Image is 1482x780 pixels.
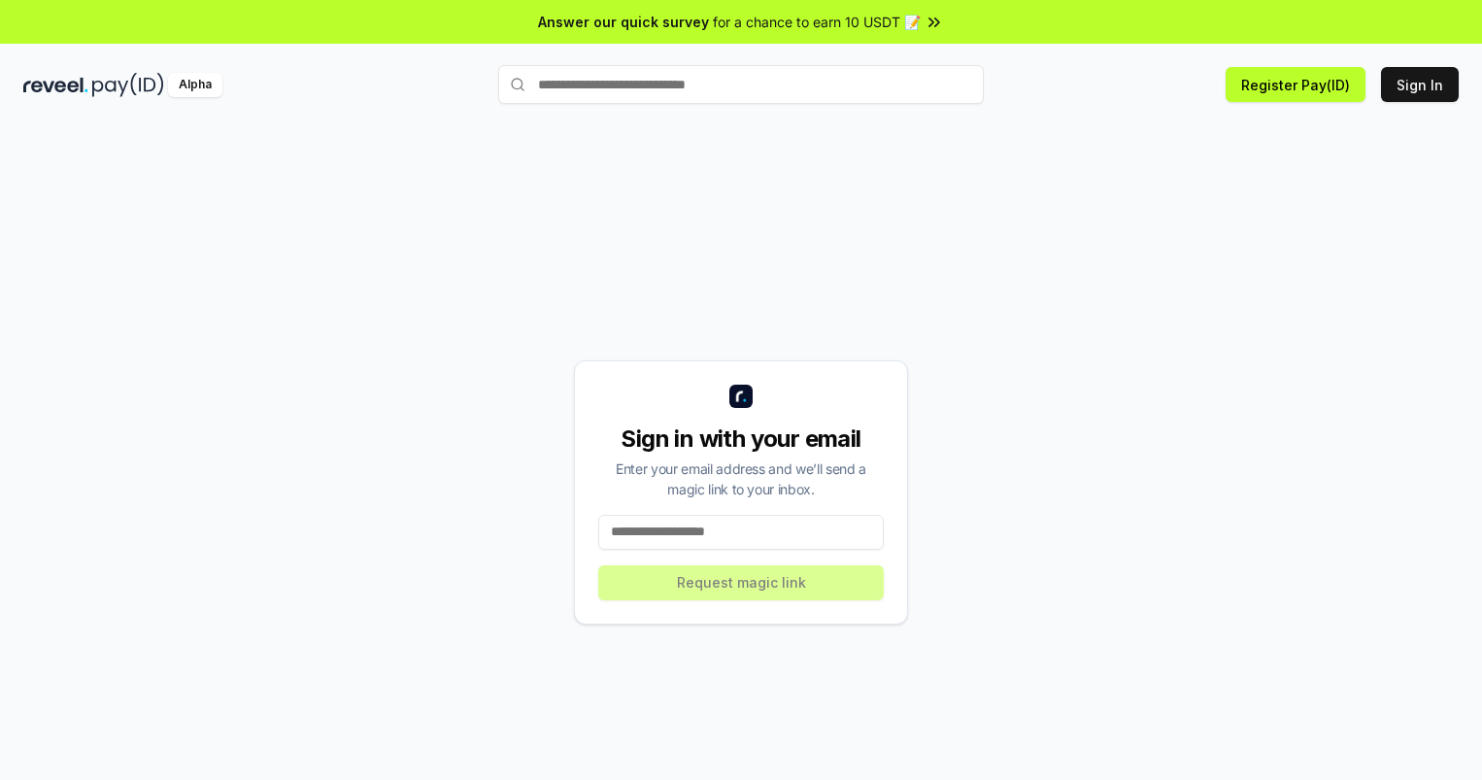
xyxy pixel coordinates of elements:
div: Sign in with your email [598,424,884,455]
div: Alpha [168,73,222,97]
span: for a chance to earn 10 USDT 📝 [713,12,921,32]
img: reveel_dark [23,73,88,97]
div: Enter your email address and we’ll send a magic link to your inbox. [598,458,884,499]
img: pay_id [92,73,164,97]
button: Sign In [1381,67,1459,102]
span: Answer our quick survey [538,12,709,32]
button: Register Pay(ID) [1226,67,1365,102]
img: logo_small [729,385,753,408]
